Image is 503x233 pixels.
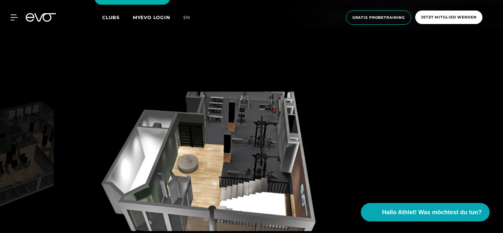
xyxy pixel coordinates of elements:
[361,203,490,221] button: Hallo Athlet! Was möchtest du tun?
[183,14,198,21] a: en
[413,11,485,25] a: Jetzt Mitglied werden
[56,91,369,231] img: evofitness
[133,14,170,20] a: MYEVO LOGIN
[344,11,413,25] a: Gratis Probetraining
[183,14,191,20] span: en
[352,15,405,20] span: Gratis Probetraining
[421,14,477,20] span: Jetzt Mitglied werden
[382,208,482,217] span: Hallo Athlet! Was möchtest du tun?
[102,14,120,20] span: Clubs
[102,14,133,20] a: Clubs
